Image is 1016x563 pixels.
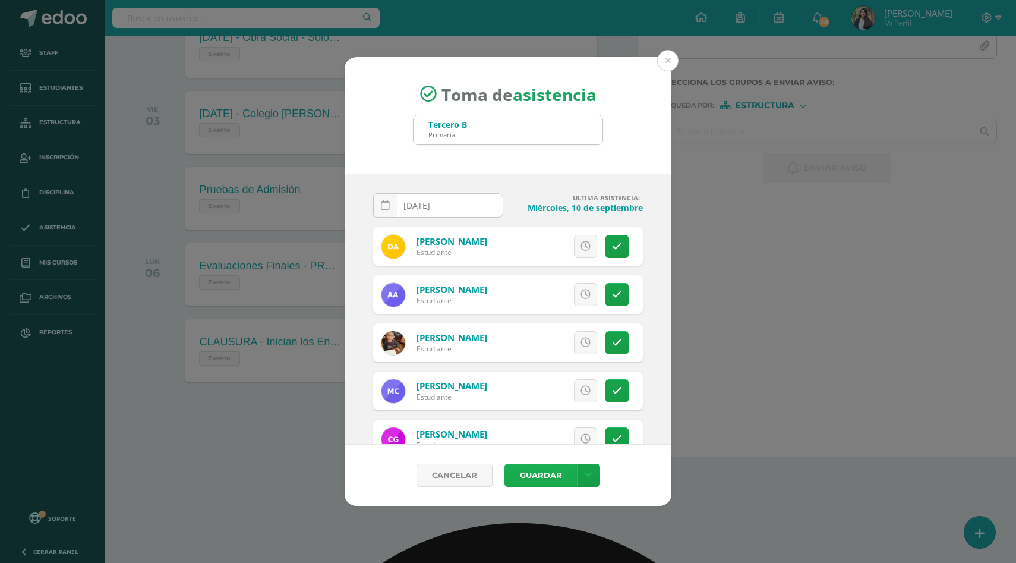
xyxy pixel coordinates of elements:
[417,464,493,487] a: Cancelar
[417,235,487,247] a: [PERSON_NAME]
[417,344,487,354] div: Estudiante
[417,380,487,392] a: [PERSON_NAME]
[381,427,405,451] img: ca3614dae46a00faa9bb804715e4300a.png
[417,247,487,257] div: Estudiante
[657,50,679,71] button: Close (Esc)
[381,235,405,259] img: 870e953f815db6ca78a8a79952c27a99.png
[414,115,602,144] input: Busca un grado o sección aquí...
[381,331,405,355] img: 0bb006b66c14d089c2d0194b9217d333.png
[381,283,405,307] img: c33e6c9d0d88b314531e537dbc66ac68.png
[417,295,487,306] div: Estudiante
[441,83,597,105] span: Toma de
[513,193,643,202] h4: ULTIMA ASISTENCIA:
[428,119,467,130] div: Tercero B
[504,464,577,487] button: Guardar
[417,284,487,295] a: [PERSON_NAME]
[513,83,597,105] strong: asistencia
[374,194,503,217] input: Fecha de Inasistencia
[513,202,643,213] h4: Miércoles, 10 de septiembre
[417,440,487,450] div: Estudiante
[417,392,487,402] div: Estudiante
[417,428,487,440] a: [PERSON_NAME]
[381,379,405,403] img: c3ceabca560e3f23709a6aaf201f430a.png
[417,332,487,344] a: [PERSON_NAME]
[428,130,467,139] div: Primaria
